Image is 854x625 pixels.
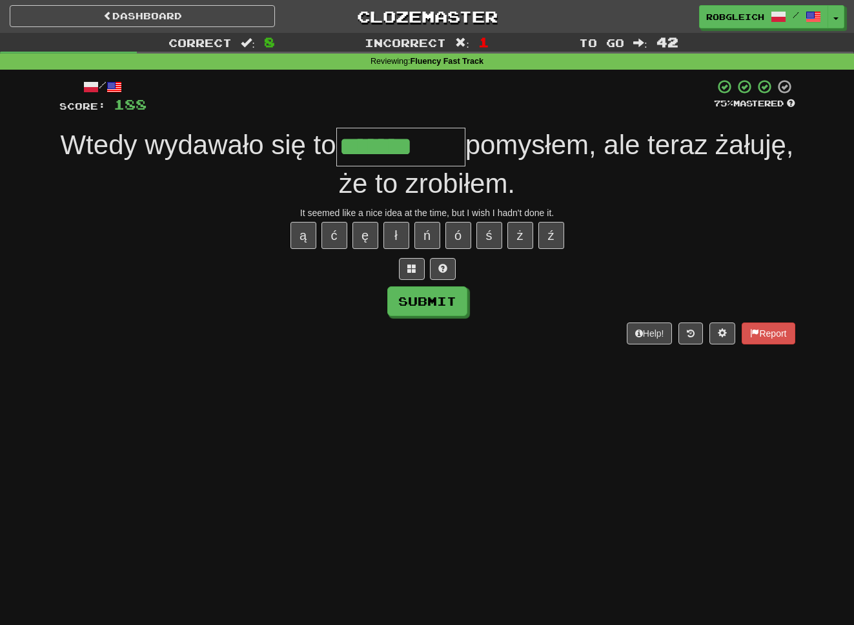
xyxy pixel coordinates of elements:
[399,258,425,280] button: Switch sentence to multiple choice alt+p
[414,222,440,249] button: ń
[10,5,275,27] a: Dashboard
[538,222,564,249] button: ź
[383,222,409,249] button: ł
[264,34,275,50] span: 8
[411,57,483,66] strong: Fluency Fast Track
[478,34,489,50] span: 1
[365,36,446,49] span: Incorrect
[455,37,469,48] span: :
[59,79,147,95] div: /
[339,130,794,198] span: pomysłem, ale teraz żałuję, że to zrobiłem.
[579,36,624,49] span: To go
[656,34,678,50] span: 42
[168,36,232,49] span: Correct
[476,222,502,249] button: ś
[352,222,378,249] button: ę
[714,98,795,110] div: Mastered
[290,222,316,249] button: ą
[706,11,764,23] span: RobGleich
[430,258,456,280] button: Single letter hint - you only get 1 per sentence and score half the points! alt+h
[633,37,647,48] span: :
[387,286,467,316] button: Submit
[241,37,255,48] span: :
[793,10,799,19] span: /
[714,98,733,108] span: 75 %
[321,222,347,249] button: ć
[59,101,106,112] span: Score:
[742,322,795,344] button: Report
[294,5,560,28] a: Clozemaster
[699,5,828,28] a: RobGleich /
[114,96,147,112] span: 188
[60,130,336,160] span: Wtedy wydawało się to
[445,222,471,249] button: ó
[507,222,533,249] button: ż
[627,322,673,344] button: Help!
[678,322,703,344] button: Round history (alt+y)
[59,206,795,219] div: It seemed like a nice idea at the time, but I wish I hadn't done it.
